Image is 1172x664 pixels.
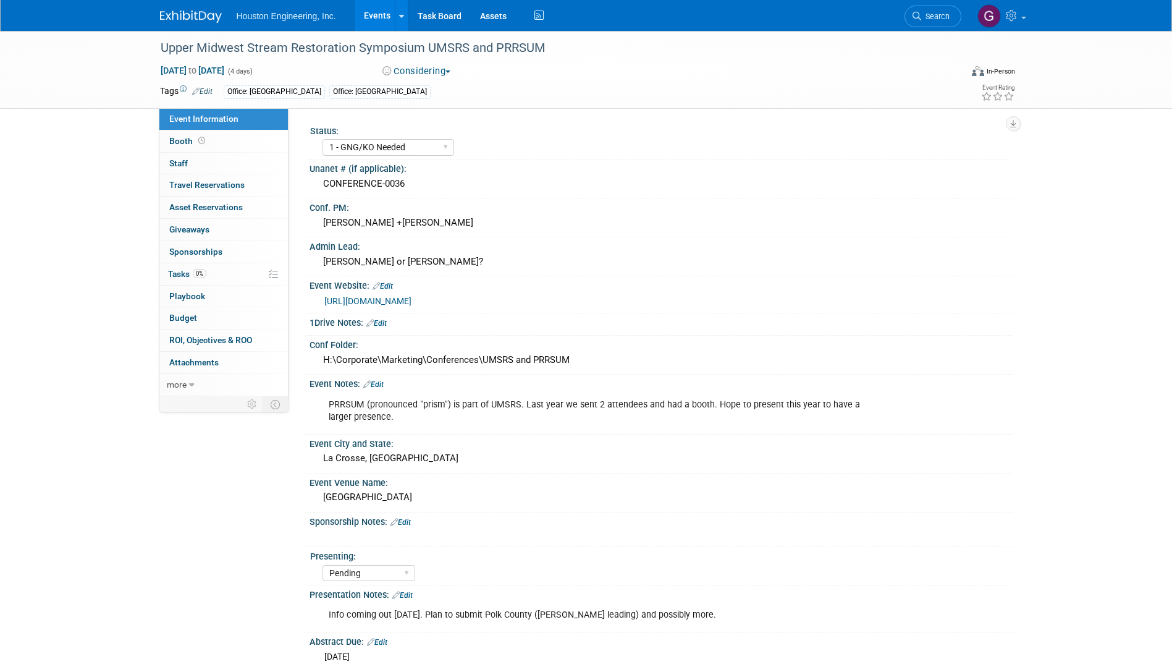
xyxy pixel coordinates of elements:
a: Travel Reservations [159,174,288,196]
span: Booth not reserved yet [196,136,208,145]
div: Presentation Notes: [310,585,1013,602]
span: 0% [193,269,206,278]
div: Upper Midwest Stream Restoration Symposium UMSRS and PRRSUM [156,37,943,59]
span: Event Information [169,114,238,124]
td: Tags [160,85,213,99]
div: H:\Corporate\Marketing\Conferences\UMSRS and PRRSUM [319,351,1003,370]
td: Personalize Event Tab Strip [242,396,263,412]
a: Edit [192,87,213,96]
a: Attachments [159,352,288,373]
div: [PERSON_NAME] or [PERSON_NAME]? [319,252,1003,271]
a: Playbook [159,286,288,307]
a: Tasks0% [159,263,288,285]
a: Edit [392,591,413,600]
span: Playbook [169,291,205,301]
div: Unanet # (if applicable): [310,160,1013,175]
span: Budget [169,313,197,323]
a: Booth [159,130,288,152]
div: Conf. PM: [310,198,1013,214]
div: Event Notes: [310,375,1013,391]
div: Event City and State: [310,435,1013,450]
span: Giveaways [169,224,209,234]
div: Presenting: [310,547,1007,563]
span: Staff [169,158,188,168]
div: [PERSON_NAME] +[PERSON_NAME] [319,213,1003,232]
a: Event Information [159,108,288,130]
a: ROI, Objectives & ROO [159,330,288,351]
img: Format-Inperson.png [972,66,984,76]
div: Conf Folder: [310,336,1013,351]
span: [DATE] [324,652,350,662]
div: Sponsorship Notes: [310,513,1013,529]
div: Office: [GEOGRAPHIC_DATA] [329,85,431,98]
span: [DATE] [DATE] [160,65,225,76]
span: Search [921,12,950,21]
div: Event Format [888,64,1016,83]
span: Tasks [168,269,206,279]
span: Sponsorships [169,247,222,257]
span: Booth [169,136,208,146]
img: Greg Bowles [977,4,1001,28]
div: La Crosse, [GEOGRAPHIC_DATA] [319,449,1003,468]
a: [URL][DOMAIN_NAME] [324,296,411,306]
a: Edit [373,282,393,291]
a: Edit [363,380,384,389]
span: (4 days) [227,67,253,75]
div: Event Website: [310,276,1013,292]
div: Event Venue Name: [310,474,1013,489]
div: Event Rating [981,85,1014,91]
div: Status: [310,122,1007,137]
span: Asset Reservations [169,202,243,212]
div: Info coming out [DATE]. Plan to submit Polk County ([PERSON_NAME] leading) and possibly more. [320,603,877,628]
a: Edit [390,518,411,527]
div: Office: [GEOGRAPHIC_DATA] [224,85,325,98]
a: Budget [159,307,288,329]
span: ROI, Objectives & ROO [169,335,252,345]
img: ExhibitDay [160,11,222,23]
div: 1Drive Notes: [310,313,1013,330]
a: Edit [367,638,387,647]
a: Search [904,6,961,27]
a: Edit [366,319,387,328]
a: Staff [159,153,288,174]
span: Houston Engineering, Inc. [237,11,336,21]
span: more [167,380,187,389]
div: PRRSUM (pronounced "prism") is part of UMSRS. Last year we sent 2 attendees and had a booth. Hope... [320,393,877,430]
a: Sponsorships [159,241,288,263]
a: Giveaways [159,219,288,240]
div: Admin Lead: [310,237,1013,253]
span: to [187,66,198,75]
div: CONFERENCE-0036 [319,174,1003,194]
button: Considering [378,65,455,78]
a: Asset Reservations [159,197,288,218]
td: Toggle Event Tabs [263,396,288,412]
div: [GEOGRAPHIC_DATA] [319,488,1003,507]
div: Abstract Due: [310,632,1013,649]
a: more [159,374,288,396]
div: In-Person [986,67,1015,76]
span: Travel Reservations [169,180,245,190]
span: Attachments [169,357,219,367]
